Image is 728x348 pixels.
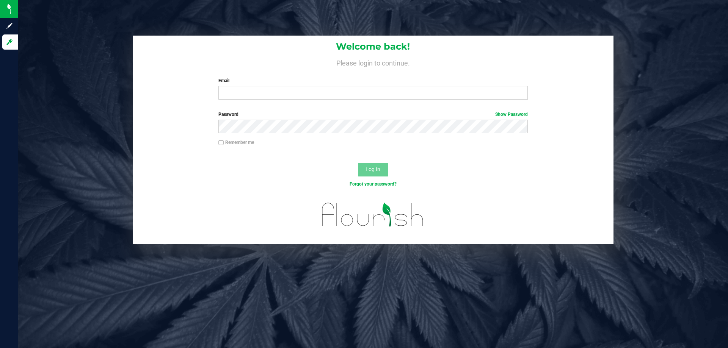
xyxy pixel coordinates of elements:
[358,163,388,176] button: Log In
[133,42,613,51] h1: Welcome back!
[218,112,238,117] span: Password
[6,38,13,46] inline-svg: Log in
[218,140,224,145] input: Remember me
[313,195,433,234] img: flourish_logo.svg
[133,58,613,67] h4: Please login to continue.
[366,166,380,172] span: Log In
[6,22,13,30] inline-svg: Sign up
[350,181,397,187] a: Forgot your password?
[218,139,254,146] label: Remember me
[218,77,527,84] label: Email
[495,112,528,117] a: Show Password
